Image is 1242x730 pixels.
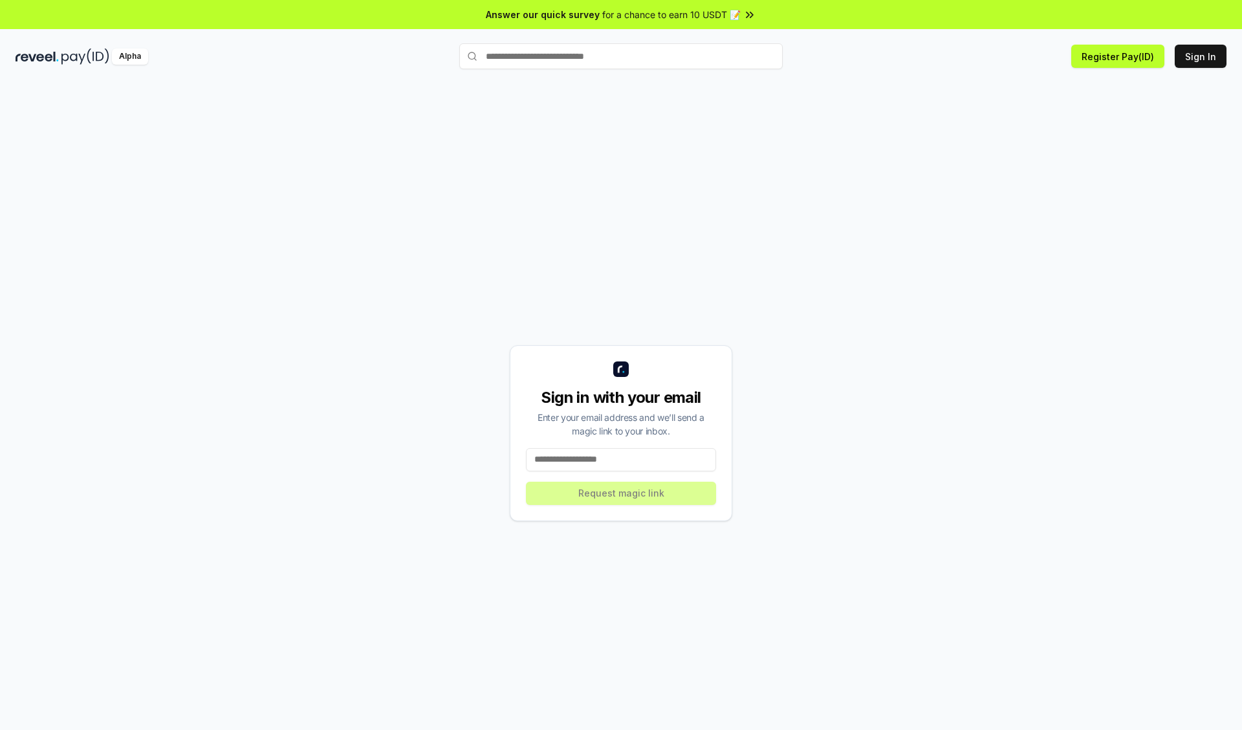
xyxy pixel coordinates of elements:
div: Enter your email address and we’ll send a magic link to your inbox. [526,411,716,438]
span: Answer our quick survey [486,8,600,21]
button: Sign In [1175,45,1226,68]
button: Register Pay(ID) [1071,45,1164,68]
div: Alpha [112,48,148,65]
img: logo_small [613,361,629,377]
div: Sign in with your email [526,387,716,408]
img: pay_id [61,48,109,65]
span: for a chance to earn 10 USDT 📝 [602,8,741,21]
img: reveel_dark [16,48,59,65]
